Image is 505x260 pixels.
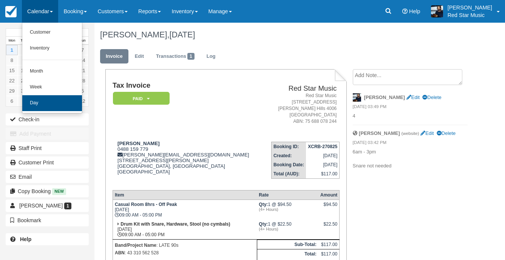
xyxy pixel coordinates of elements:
a: Delete [422,94,441,100]
em: (4+ Hours) [259,227,317,231]
a: 16 [18,65,29,76]
a: 9 [18,55,29,65]
a: 5 [77,86,88,96]
p: : 43 310 562 528 [115,249,255,257]
a: Week [22,79,82,95]
a: Help [6,233,89,245]
div: 0488 159 779 [PERSON_NAME][EMAIL_ADDRESS][DOMAIN_NAME] [STREET_ADDRESS][PERSON_NAME] [GEOGRAPHIC_... [113,141,264,184]
h1: [PERSON_NAME], [100,30,468,39]
a: 14 [77,55,88,65]
a: 1 [6,45,18,55]
a: Customer Print [6,156,89,169]
p: [PERSON_NAME] [448,4,492,11]
button: Bookmark [6,214,89,226]
p: Red Star Music [448,11,492,19]
th: Amount [318,190,340,200]
a: 7 [18,96,29,106]
a: 15 [6,65,18,76]
th: Booking ID: [271,142,306,151]
td: 1 @ $22.50 [257,220,318,240]
th: Sun [77,37,88,45]
strong: Band/Project Name [115,243,156,248]
div: $94.50 [320,202,337,213]
a: 21 [77,65,88,76]
a: Edit [420,130,434,136]
strong: [PERSON_NAME] [364,94,405,100]
a: [PERSON_NAME] 1 [6,200,89,212]
a: Transactions1 [150,49,200,64]
a: 22 [6,76,18,86]
small: (website) [401,131,419,136]
span: [DATE] [169,30,195,39]
a: Staff Print [6,142,89,154]
div: $22.50 [320,221,337,233]
a: Customer [22,25,82,40]
p: : LATE 90s [115,241,255,249]
button: Check-in [6,113,89,125]
em: [DATE] 03:49 PM [353,104,468,112]
span: [PERSON_NAME] [19,203,63,209]
strong: XCRB-270825 [308,144,337,149]
td: 1 @ $94.50 [257,200,318,220]
th: Total (AUD): [271,169,306,179]
a: 7 [77,45,88,55]
a: 6 [6,96,18,106]
a: Paid [113,91,167,105]
td: $117.00 [318,240,340,249]
span: 1 [187,53,195,60]
a: Day [22,95,82,111]
strong: ABN [115,250,125,255]
a: Log [201,49,221,64]
th: Rate [257,190,318,200]
button: Add Payment [6,128,89,140]
td: [DATE] 09:00 AM - 05:00 PM [113,220,257,240]
td: [DATE] [306,160,340,169]
strong: Qty [259,221,268,227]
button: Copy Booking New [6,185,89,197]
strong: [PERSON_NAME] [117,141,160,146]
a: Edit [406,94,420,100]
i: Help [402,9,408,14]
th: Booking Date: [271,160,306,169]
td: [DATE] 09:00 AM - 05:00 PM [113,200,257,220]
h2: Red Star Music [267,85,337,93]
a: 29 [6,86,18,96]
th: Created: [271,151,306,160]
span: Help [409,8,420,14]
span: New [52,188,66,195]
th: Sub-Total: [257,240,318,249]
td: [DATE] [306,151,340,160]
a: Edit [129,49,150,64]
a: Invoice [100,49,128,64]
a: Month [22,63,82,79]
a: 8 [6,55,18,65]
a: 12 [77,96,88,106]
em: [DATE] 03:42 PM [353,139,468,148]
a: Delete [437,130,456,136]
em: (4+ Hours) [259,207,317,212]
a: 2 [18,45,29,55]
strong: [PERSON_NAME] [359,130,400,136]
ul: Calendar [22,23,82,113]
th: Item [113,190,257,200]
td: $117.00 [318,249,340,258]
a: 30 [18,86,29,96]
th: Mon [6,37,18,45]
p: 6am - 3pm Snare not needed [353,149,468,170]
th: Tue [18,37,29,45]
button: Email [6,171,89,183]
p: 4 [353,113,468,120]
img: A1 [431,5,443,17]
th: Total: [257,249,318,258]
span: 1 [64,203,71,209]
a: Inventory [22,40,82,56]
td: $117.00 [306,169,340,179]
strong: Qty [259,202,268,207]
strong: Casual Room 8hrs - Off Peak [115,202,177,207]
strong: Drum Kit with Snare, Hardware, Stool (no cymbals) [120,221,230,227]
h1: Tax Invoice [113,82,264,90]
em: Paid [113,92,170,105]
a: 23 [18,76,29,86]
b: Help [20,236,31,242]
address: Red Star Music [STREET_ADDRESS] [PERSON_NAME] Hills 4006 [GEOGRAPHIC_DATA] ABN: 75 688 078 244 [267,93,337,125]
